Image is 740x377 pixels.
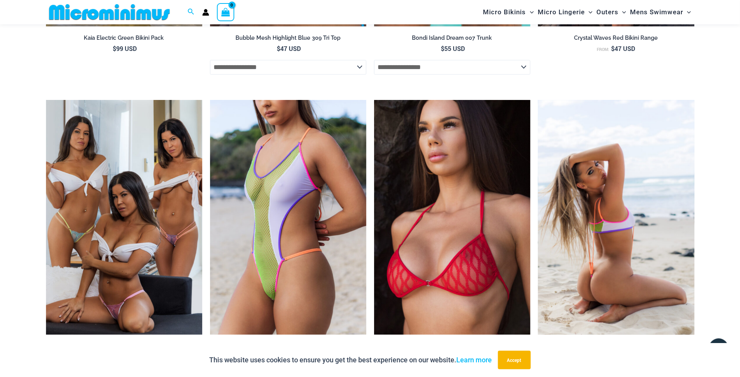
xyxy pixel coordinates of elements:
span: $ [611,44,615,52]
img: Bow Lace Knicker Pack [46,100,202,335]
span: $ [113,44,117,52]
h2: Crystal Waves Red Bikini Range [538,34,694,42]
span: $ [441,44,445,52]
a: View Shopping Cart, empty [217,3,235,21]
span: Outers [596,2,618,22]
a: Bondi Island Dream 007 Trunk [374,34,530,44]
a: Reckless Neon Crush Lime Crush 879 One Piece 09Reckless Neon Crush Lime Crush 879 One Piece 10Rec... [210,100,366,335]
bdi: 47 USD [611,44,635,52]
bdi: 47 USD [277,44,301,52]
span: Micro Bikinis [483,2,526,22]
span: Menu Toggle [618,2,626,22]
img: MM SHOP LOGO FLAT [46,3,173,21]
a: Bow Lace Knicker PackBow Lace Mint Multi 601 Thong 03Bow Lace Mint Multi 601 Thong 03 [46,100,202,335]
span: From: [597,47,610,52]
span: Micro Lingerie [538,2,585,22]
bdi: 55 USD [441,44,465,52]
h2: Kaia Electric Green Bikini Pack [46,34,202,42]
a: Mens SwimwearMenu ToggleMenu Toggle [628,2,693,22]
img: Reckless Neon Crush Lime Crush 349 Crop Top 4561 Sling 06 [538,100,694,335]
span: $ [277,44,281,52]
a: Account icon link [202,9,209,16]
nav: Site Navigation [480,1,694,23]
span: Mens Swimwear [630,2,683,22]
a: Crystal Waves 327 Halter Top 01Crystal Waves 327 Halter Top 4149 Thong 01Crystal Waves 327 Halter... [374,100,530,335]
a: Crystal Waves Red Bikini Range [538,34,694,44]
span: Menu Toggle [585,2,593,22]
a: Bubble Mesh Highlight Blue 309 Tri Top [210,34,366,44]
bdi: 99 USD [113,44,137,52]
img: Reckless Neon Crush Lime Crush 879 One Piece 09 [210,100,366,335]
h2: Bondi Island Dream 007 Trunk [374,34,530,42]
span: Menu Toggle [526,2,534,22]
span: Menu Toggle [683,2,691,22]
a: Reckless Neon Crush Lime Crush 349 Crop Top 4561 Sling 05Reckless Neon Crush Lime Crush 349 Crop ... [538,100,694,335]
a: Micro BikinisMenu ToggleMenu Toggle [481,2,536,22]
h2: Bubble Mesh Highlight Blue 309 Tri Top [210,34,366,42]
button: Accept [498,351,531,369]
a: Learn more [457,356,492,364]
a: Micro LingerieMenu ToggleMenu Toggle [536,2,594,22]
p: This website uses cookies to ensure you get the best experience on our website. [210,354,492,366]
img: Crystal Waves 327 Halter Top 01 [374,100,530,335]
a: Kaia Electric Green Bikini Pack [46,34,202,44]
a: OutersMenu ToggleMenu Toggle [594,2,628,22]
a: Search icon link [188,7,195,17]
